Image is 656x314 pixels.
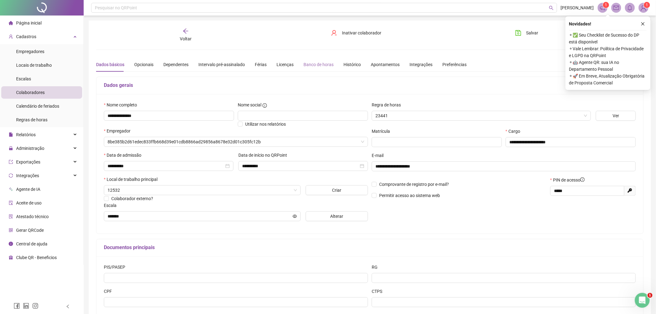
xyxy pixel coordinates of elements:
span: left [66,304,70,309]
span: Aceite de uso [16,200,42,205]
span: PIN de acesso [553,177,585,183]
span: Novidades ! [569,20,592,27]
span: file [9,132,13,137]
img: 78113 [639,3,648,12]
span: notification [600,5,605,11]
span: Administração [16,146,44,151]
span: Locais de trabalho [16,63,52,68]
span: Exportações [16,159,40,164]
span: Criar [332,187,342,194]
span: home [9,21,13,25]
span: user-delete [331,30,337,36]
span: Atestado técnico [16,214,49,219]
span: 1 [646,3,648,7]
span: Utilizar nos relatórios [245,122,286,127]
button: Alterar [306,211,368,221]
div: Banco de horas [304,61,334,68]
span: Central de ajuda [16,241,47,246]
span: Página inicial [16,20,42,25]
span: Salvar [526,29,539,36]
button: Ver [596,111,636,121]
span: qrcode [9,228,13,232]
label: Empregador [104,128,135,134]
span: Nome social [238,101,261,108]
label: E-mail [372,152,388,159]
span: Cadastros [16,34,36,39]
span: Alterar [330,213,344,220]
span: Calendário de feriados [16,104,59,109]
h5: Documentos principais [104,244,636,251]
label: Cargo [506,128,524,135]
label: Local de trabalho principal [104,176,162,183]
span: Voltar [180,36,192,41]
span: Comprovante de registro por e-mail? [379,182,449,187]
span: info-circle [580,177,585,182]
div: Preferências [442,61,467,68]
label: Regra de horas [372,101,405,108]
span: Agente de IA [16,187,40,192]
span: Permitir acesso ao sistema web [379,193,440,198]
label: Escala [104,202,121,209]
span: close [641,22,645,26]
span: Escalas [16,76,31,81]
span: Empregadores [16,49,44,54]
span: mail [614,5,619,11]
span: instagram [32,303,38,309]
label: RG [372,264,382,271]
span: Colaboradores [16,90,45,95]
span: Ver [613,112,619,119]
div: Apontamentos [371,61,400,68]
label: PIS/PASEP [104,264,129,271]
span: bell [627,5,633,11]
span: Relatórios [16,132,36,137]
span: ⚬ Vale Lembrar: Política de Privacidade e LGPD na QRPoint [569,45,647,59]
div: Histórico [344,61,361,68]
div: Licenças [277,61,294,68]
span: linkedin [23,303,29,309]
span: 23441 [375,111,587,120]
div: Dependentes [163,61,188,68]
span: Regras de horas [16,117,47,122]
div: Férias [255,61,267,68]
label: Nome completo [104,101,141,108]
span: [PERSON_NAME] [561,4,594,11]
span: Integrações [16,173,39,178]
span: audit [9,201,13,205]
button: Inativar colaborador [326,28,386,38]
iframe: Intercom live chat [635,293,650,308]
label: CPF [104,288,116,295]
span: 8be385b2d61edec833ffb668d39e01cdb8866ad29856a8678e32d01c305fc12b [108,137,364,146]
span: eye [293,214,297,218]
span: arrow-left [183,28,189,34]
span: 1 [605,3,607,7]
span: info-circle [9,242,13,246]
span: Gerar QRCode [16,228,44,233]
span: Clube QR - Beneficios [16,255,57,260]
div: Integrações [410,61,432,68]
span: search [549,6,554,10]
span: Inativar colaborador [342,29,382,36]
label: Data de início no QRPoint [238,152,291,159]
label: CTPS [372,288,386,295]
span: gift [9,255,13,260]
span: 1 [648,293,653,298]
div: Intervalo pré-assinalado [198,61,245,68]
button: Criar [306,185,368,195]
span: solution [9,214,13,219]
button: Salvar [511,28,543,38]
span: info-circle [263,103,267,108]
label: Data de admissão [104,152,145,159]
label: Matrícula [372,128,394,135]
span: 12532 [108,186,297,195]
span: ⚬ 🤖 Agente QR: sua IA no Departamento Pessoal [569,59,647,73]
span: ⚬ ✅ Seu Checklist de Sucesso do DP está disponível [569,32,647,45]
h5: Dados gerais [104,82,636,89]
span: user-add [9,34,13,39]
span: ⚬ 🚀 Em Breve, Atualização Obrigatória de Proposta Comercial [569,73,647,86]
div: Dados básicos [96,61,124,68]
span: export [9,160,13,164]
span: facebook [14,303,20,309]
span: save [515,30,521,36]
sup: Atualize o seu contato no menu Meus Dados [644,2,650,8]
div: Opcionais [134,61,153,68]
